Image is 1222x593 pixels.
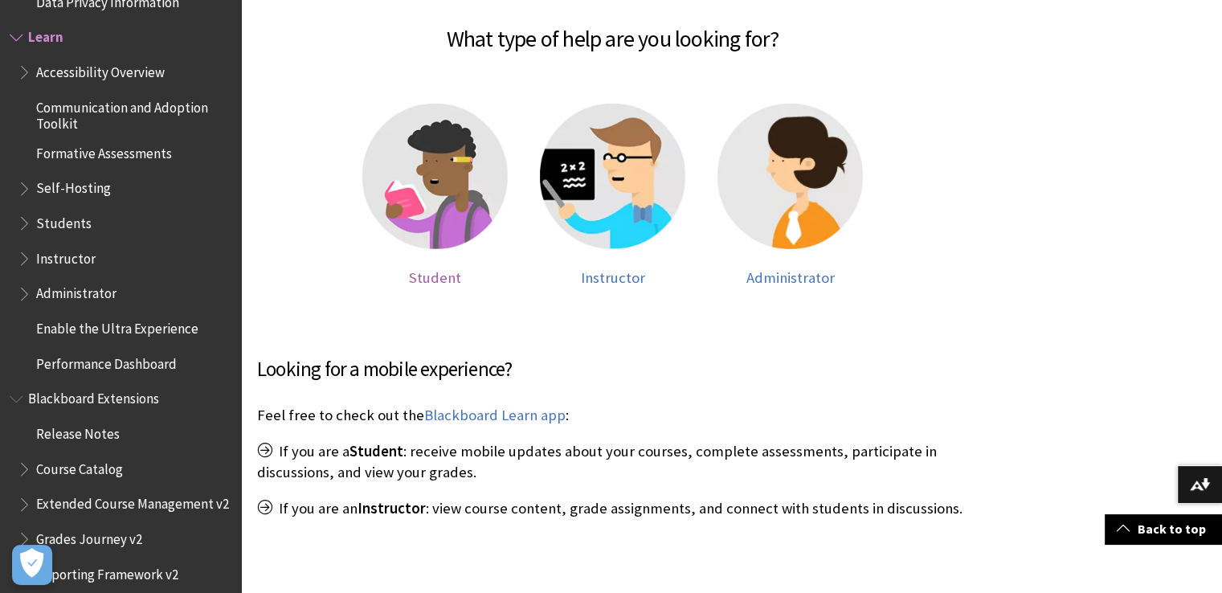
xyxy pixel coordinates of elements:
span: Administrator [746,268,835,287]
nav: Book outline for Blackboard Learn Help [10,24,231,378]
span: Grades Journey v2 [36,526,142,547]
p: If you are an : view course content, grade assignments, and connect with students in discussions. [257,498,968,519]
span: Course Catalog [36,456,123,477]
span: Reporting Framework v2 [36,561,178,583]
img: Administrator help [717,104,863,249]
span: Performance Dashboard [36,350,177,372]
span: Blackboard Extensions [28,386,159,407]
span: Administrator [36,280,116,302]
span: Release Notes [36,420,120,442]
button: Open Preferences [12,545,52,585]
span: Students [36,210,92,231]
span: Instructor [581,268,645,287]
span: Instructor [358,499,426,517]
p: If you are a : receive mobile updates about your courses, complete assessments, participate in di... [257,441,968,483]
span: Accessibility Overview [36,59,165,80]
p: Feel free to check out the : [257,405,968,426]
span: Instructor [36,245,96,267]
span: Learn [28,24,63,46]
span: Self-Hosting [36,175,111,197]
span: Extended Course Management v2 [36,491,229,513]
img: Student help [362,104,508,249]
a: Student help Student [362,104,508,286]
span: Enable the Ultra Experience [36,315,198,337]
span: Communication and Adoption Toolkit [36,94,230,132]
img: Instructor help [540,104,685,249]
h3: Looking for a mobile experience? [257,354,968,385]
span: Formative Assessments [36,140,172,162]
a: Administrator help Administrator [717,104,863,286]
a: Blackboard Learn app [424,406,566,425]
a: Back to top [1105,514,1222,544]
h2: What type of help are you looking for? [257,2,968,55]
a: Instructor help Instructor [540,104,685,286]
span: Student [409,268,461,287]
span: Student [349,442,403,460]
